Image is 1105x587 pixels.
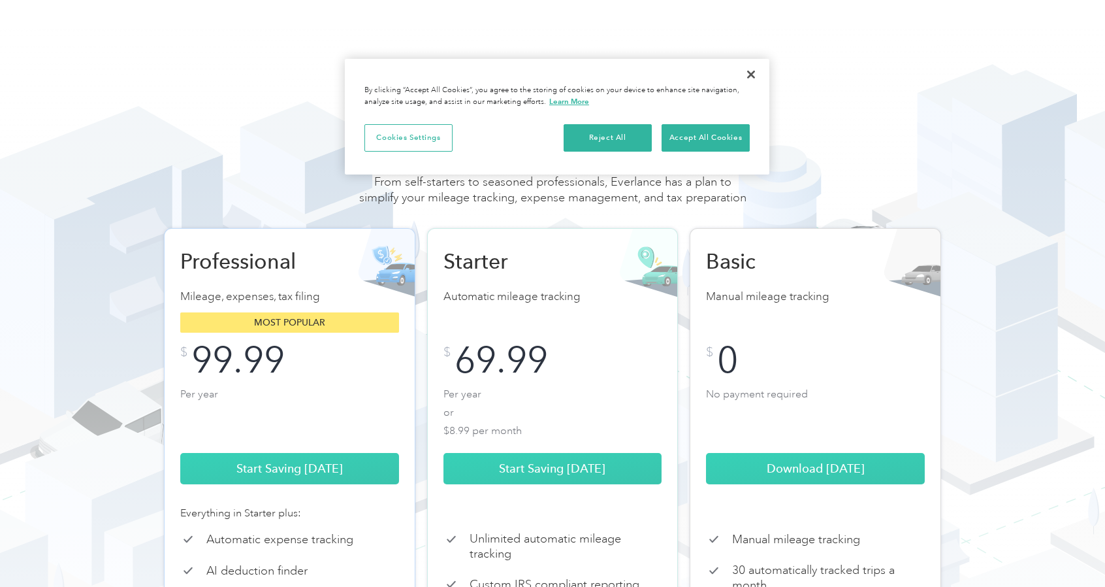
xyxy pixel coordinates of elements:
[180,346,187,359] div: $
[470,531,662,561] p: Unlimited automatic mileage tracking
[706,346,713,359] div: $
[180,385,399,437] p: Per year
[180,248,317,275] h2: Professional
[180,453,399,484] a: Start Saving [DATE]
[206,532,353,547] p: Automatic expense tracking
[706,288,925,306] p: Manual mileage tracking
[737,60,765,89] button: Close
[443,248,581,275] h2: Starter
[564,124,652,152] button: Reject All
[443,453,662,484] a: Start Saving [DATE]
[191,346,285,375] div: 99.99
[706,248,843,275] h2: Basic
[443,346,451,359] div: $
[364,85,750,108] div: By clicking “Accept All Cookies”, you agree to the storing of cookies on your device to enhance s...
[732,532,860,547] p: Manual mileage tracking
[345,59,769,175] div: Cookie banner
[345,59,769,175] div: Privacy
[455,346,548,375] div: 69.99
[364,124,453,152] button: Cookies Settings
[549,97,589,106] a: More information about your privacy, opens in a new tab
[443,288,662,306] p: Automatic mileage tracking
[706,385,925,437] p: No payment required
[662,124,750,152] button: Accept All Cookies
[357,174,748,218] div: From self-starters to seasoned professionals, Everlance has a plan to simplify your mileage track...
[206,563,308,579] p: AI deduction finder
[443,385,662,437] p: Per year or $8.99 per month
[706,453,925,484] a: Download [DATE]
[180,312,399,333] div: Most popular
[180,505,399,521] div: Everything in Starter plus:
[180,288,399,306] p: Mileage, expenses, tax filing
[717,346,738,375] div: 0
